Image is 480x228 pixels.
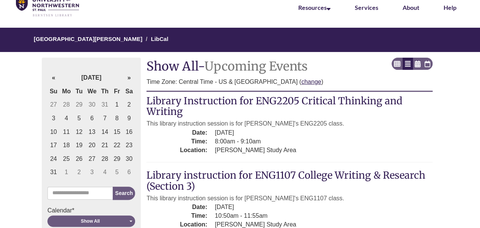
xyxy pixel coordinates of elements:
div: Time Zone: Central Time - US & [GEOGRAPHIC_DATA] ( ) [146,77,433,87]
th: [DATE] [60,71,123,85]
nav: Breadcrumb [42,28,438,52]
dt: Time: [146,212,207,220]
a: [GEOGRAPHIC_DATA][PERSON_NAME] [34,36,142,42]
button: Search [113,187,135,200]
dd: [PERSON_NAME] Study Area [215,146,433,155]
a: Library Instruction for ENG2205 Critical Thinking and Writing [146,95,402,118]
a: Library instruction for ENG1107 College Writing & Research (Section 3) [146,169,425,192]
dt: Location: [146,146,207,155]
td: 22 [111,138,123,152]
a: LibCal [151,36,168,42]
td: 19 [73,138,85,152]
th: Mo [60,85,73,98]
button: Show All [47,215,135,227]
div: This library instruction session is for [PERSON_NAME]'s ENG2205 class. [146,119,433,129]
a: Services [355,4,378,11]
td: 13 [85,125,99,139]
td: 16 [123,125,135,139]
td: 6 [85,112,99,125]
th: We [85,85,99,98]
a: Help [444,4,456,11]
td: 28 [99,152,111,166]
td: 30 [123,152,135,166]
td: 6 [123,165,135,179]
td: 14 [99,125,111,139]
td: 17 [47,138,60,152]
td: 29 [73,98,85,112]
th: Sa [123,85,135,98]
td: 2 [123,98,135,112]
dd: [DATE] [215,203,433,212]
td: 12 [73,125,85,139]
td: 29 [111,152,123,166]
td: 31 [99,98,111,112]
td: 1 [60,165,73,179]
td: 15 [111,125,123,139]
dt: Date: [146,129,207,137]
td: 3 [47,112,60,125]
table: Date Picker [47,71,135,179]
td: 1 [111,98,123,112]
td: 27 [85,152,99,166]
h1: - [146,60,433,73]
td: 21 [99,138,111,152]
td: 4 [60,112,73,125]
th: Fr [111,85,123,98]
dt: Time: [146,137,207,146]
th: Su [47,85,60,98]
td: 7 [99,112,111,125]
td: 30 [85,98,99,112]
dd: 8:00am - 9:10am [215,137,433,146]
td: 4 [99,165,111,179]
td: 10 [47,125,60,139]
a: change [301,79,321,85]
th: Tu [73,85,85,98]
td: 24 [47,152,60,166]
span: Upcoming Events [205,59,308,74]
td: 5 [111,165,123,179]
label: Calendar [47,206,74,215]
td: 11 [60,125,73,139]
td: 9 [123,112,135,125]
th: » [123,71,135,85]
div: This library instruction session is for [PERSON_NAME]'s ENG1107 class. [146,193,433,203]
td: 31 [47,165,60,179]
td: 27 [47,98,60,112]
td: 28 [60,98,73,112]
td: 23 [123,138,135,152]
a: About [403,4,419,11]
td: 2 [73,165,85,179]
div: Show All [50,218,131,225]
td: 20 [85,138,99,152]
dt: Date: [146,203,207,212]
dd: 10:50am - 11:55am [215,212,433,220]
td: 3 [85,165,99,179]
a: Resources [298,4,330,11]
th: Th [99,85,111,98]
span: Show All [146,59,198,74]
th: « [47,71,60,85]
dd: [DATE] [215,129,433,137]
td: 26 [73,152,85,166]
td: 18 [60,138,73,152]
span: Required [72,207,74,214]
td: 25 [60,152,73,166]
td: 8 [111,112,123,125]
input: Search for event... [47,187,113,200]
td: 5 [73,112,85,125]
